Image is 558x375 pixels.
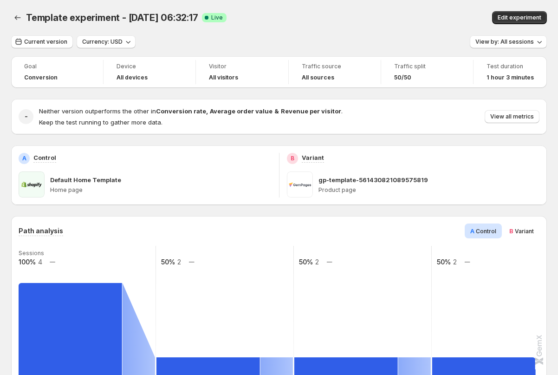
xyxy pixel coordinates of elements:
strong: Average order value [210,107,273,115]
span: Device [117,63,182,70]
button: Back [11,11,24,24]
a: Traffic sourceAll sources [302,62,368,82]
text: 50% [161,258,175,266]
span: View by: All sessions [475,38,534,46]
h4: All sources [302,74,334,81]
span: Goal [24,63,90,70]
h4: All devices [117,74,148,81]
strong: Revenue per visitor [281,107,341,115]
img: gp-template-561430821089575819 [287,171,313,197]
button: Current version [11,35,73,48]
button: View by: All sessions [470,35,547,48]
span: Current version [24,38,67,46]
strong: Conversion rate [156,107,206,115]
span: 50/50 [394,74,411,81]
h2: A [22,155,26,162]
a: GoalConversion [24,62,90,82]
span: Live [211,14,223,21]
span: Traffic source [302,63,368,70]
p: Control [33,153,56,162]
strong: , [206,107,208,115]
img: Default Home Template [19,171,45,197]
strong: & [274,107,279,115]
span: Conversion [24,74,58,81]
span: Currency: USD [82,38,123,46]
text: 2 [315,258,319,266]
text: Sessions [19,250,44,257]
a: DeviceAll devices [117,62,182,82]
p: Variant [302,153,324,162]
text: 50% [299,258,313,266]
text: 4 [38,258,42,266]
text: 2 [177,258,181,266]
span: Test duration [487,63,534,70]
a: Test duration1 hour 3 minutes [487,62,534,82]
text: 100% [19,258,36,266]
h4: All visitors [209,74,238,81]
span: Control [476,228,496,235]
h3: Path analysis [19,226,63,236]
span: Variant [515,228,534,235]
span: B [509,227,513,235]
text: 50% [437,258,451,266]
p: Product page [318,186,540,194]
span: Neither version outperforms the other in . [39,107,343,115]
h2: - [25,112,28,121]
p: Home page [50,186,272,194]
span: Traffic split [394,63,460,70]
span: Template experiment - [DATE] 06:32:17 [26,12,198,23]
text: 2 [453,258,457,266]
button: Edit experiment [492,11,547,24]
p: Default Home Template [50,175,121,184]
span: Visitor [209,63,275,70]
button: Currency: USD [77,35,136,48]
button: View all metrics [485,110,539,123]
a: Traffic split50/50 [394,62,460,82]
span: A [470,227,474,235]
a: VisitorAll visitors [209,62,275,82]
span: Edit experiment [498,14,541,21]
span: 1 hour 3 minutes [487,74,534,81]
span: Keep the test running to gather more data. [39,118,162,126]
h2: B [291,155,294,162]
p: gp-template-561430821089575819 [318,175,428,184]
span: View all metrics [490,113,534,120]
